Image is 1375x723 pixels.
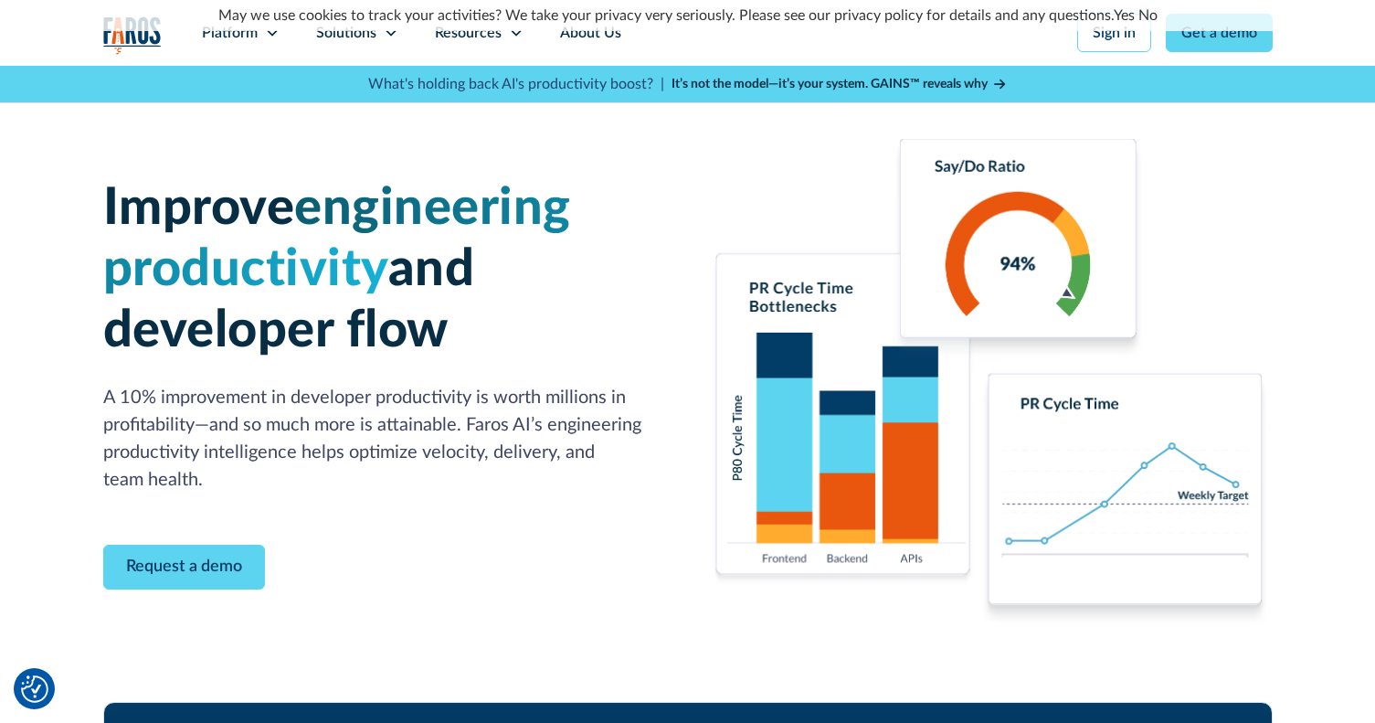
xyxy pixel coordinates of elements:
[21,675,48,703] button: Cookie Settings
[103,183,571,295] span: engineering productivity
[103,16,162,54] a: home
[368,73,664,95] p: What's holding back AI's productivity boost? |
[672,75,1008,94] a: It’s not the model—it’s your system. GAINS™ reveals why
[1077,14,1151,52] a: Sign in
[103,16,162,54] img: Logo of the analytics and reporting company Faros.
[672,78,988,90] strong: It’s not the model—it’s your system. GAINS™ reveals why
[316,22,376,44] div: Solutions
[103,384,666,494] p: A 10% improvement in developer productivity is worth millions in profitability—and so much more i...
[103,545,265,590] a: Contact Modal
[435,22,502,44] div: Resources
[103,178,666,363] h1: Improve and developer flow
[1138,8,1158,23] a: No
[21,675,48,703] img: Revisit consent button
[1166,14,1273,52] a: Get a demo
[1114,8,1135,23] a: Yes
[202,22,258,44] div: Platform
